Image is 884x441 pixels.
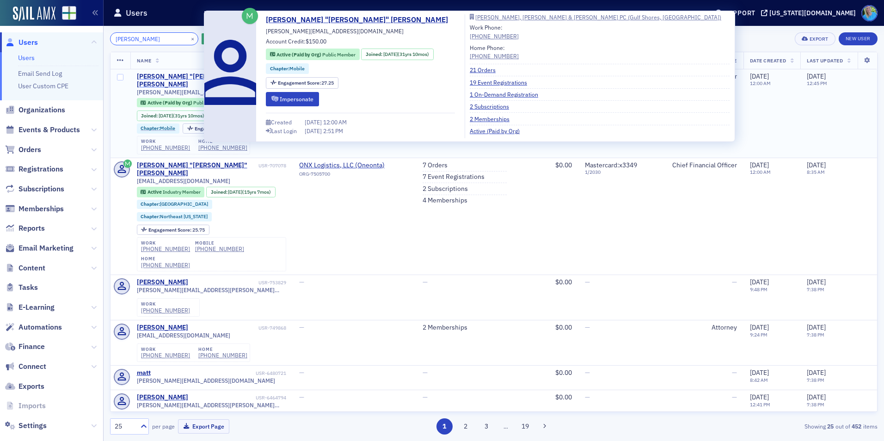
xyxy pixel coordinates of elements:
span: [EMAIL_ADDRESS][DOMAIN_NAME] [137,332,230,339]
div: USR-6480721 [152,370,286,376]
div: Chapter: [266,63,309,74]
span: Chapter : [141,201,160,207]
span: Connect [18,361,46,372]
span: — [423,368,428,377]
a: Content [5,263,45,273]
time: 12:41 PM [750,401,770,408]
span: $0.00 [555,161,572,169]
span: Memberships [18,204,64,214]
time: 8:35 AM [807,169,825,175]
span: [DATE] [159,112,173,119]
a: Chapter:[GEOGRAPHIC_DATA] [141,201,208,207]
input: Search… [110,32,198,45]
div: home [198,139,247,144]
div: [PHONE_NUMBER] [470,52,519,60]
span: Automations [18,322,62,332]
span: Orders [18,145,41,155]
span: [DATE] [750,72,769,80]
strong: 452 [850,422,863,430]
span: Last Updated [807,57,843,64]
a: User Custom CPE [18,82,68,90]
span: Engagement Score : [148,227,192,233]
div: Joined: 2010-01-05 00:00:00 [206,187,276,197]
a: Connect [5,361,46,372]
div: Active: Active: Industry Member [137,187,205,197]
span: $150.00 [306,37,326,45]
span: Subscriptions [18,184,64,194]
a: [PHONE_NUMBER] [470,32,519,40]
a: [PERSON_NAME] [137,393,188,402]
a: [PERSON_NAME] "[PERSON_NAME]" [PERSON_NAME] [137,161,257,178]
time: 12:45 PM [807,80,827,86]
div: Work Phone: [470,23,519,40]
div: [PHONE_NUMBER] [141,245,190,252]
div: [PERSON_NAME] "[PERSON_NAME]" [PERSON_NAME] [137,73,257,89]
span: [PERSON_NAME][EMAIL_ADDRESS][PERSON_NAME][DOMAIN_NAME] [137,402,287,409]
div: (31yrs 10mos) [383,51,429,58]
span: — [585,393,590,401]
a: 2 Subscriptions [423,185,468,193]
div: Attorney [650,324,737,332]
span: Public Member [193,99,227,106]
div: [PERSON_NAME] [137,324,188,332]
div: [PHONE_NUMBER] [141,262,190,269]
span: Engagement Score : [195,125,239,132]
div: 27.25 [278,80,334,86]
div: matt [137,369,151,377]
a: [PERSON_NAME], [PERSON_NAME] & [PERSON_NAME] PC (Gulf Shores, [GEOGRAPHIC_DATA]) [470,14,730,20]
a: Email Marketing [5,243,74,253]
span: Email Marketing [18,243,74,253]
a: Subscriptions [5,184,64,194]
div: Engagement Score: 27.25 [183,123,255,134]
span: [DATE] [750,393,769,401]
span: [DATE] [750,278,769,286]
a: Active (Paid by Org) [470,127,527,135]
span: [DATE] [305,118,323,126]
strong: 25 [826,422,835,430]
a: Users [18,54,35,62]
div: Chapter: [137,200,213,209]
a: 2 Subscriptions [470,102,516,110]
a: Organizations [5,105,65,115]
a: 1 On-Demand Registration [470,90,545,98]
button: Export [795,32,835,45]
button: AddFilter [202,33,239,45]
a: Active (Paid by Org) Public Member [141,100,226,106]
img: SailAMX [13,6,55,21]
div: Chief Financial Officer [650,161,737,170]
label: per page [152,422,175,430]
time: 9:24 PM [750,331,767,338]
span: [PERSON_NAME][EMAIL_ADDRESS][DOMAIN_NAME] [137,89,275,96]
span: Chapter : [141,213,160,220]
span: Mastercard : x3349 [585,161,637,169]
span: Tasks [18,282,38,293]
a: 19 Event Registrations [470,78,534,86]
span: — [423,278,428,286]
span: 12:00 AM [323,118,347,126]
a: E-Learning [5,302,55,312]
a: New User [839,32,878,45]
span: Engagement Score : [278,80,322,86]
div: work [141,240,190,246]
span: [DATE] [305,127,323,135]
span: Reports [18,223,45,233]
button: 1 [436,418,453,435]
a: Tasks [5,282,38,293]
time: 7:38 PM [807,377,824,383]
span: — [585,368,590,377]
span: [DATE] [750,323,769,331]
span: — [732,393,737,401]
a: Chapter:Northeast [US_STATE] [141,214,208,220]
span: Public Member [322,51,356,58]
span: 1 / 2030 [585,169,637,175]
a: 7 Orders [423,161,448,170]
a: [PERSON_NAME] [137,278,188,287]
div: mobile [195,240,244,246]
div: 25 [115,422,135,431]
div: Active (Paid by Org): Active (Paid by Org): Public Member [266,49,360,60]
span: Settings [18,421,47,431]
span: Finance [18,342,45,352]
button: 3 [479,418,495,435]
div: Engagement Score: 27.25 [266,77,338,89]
